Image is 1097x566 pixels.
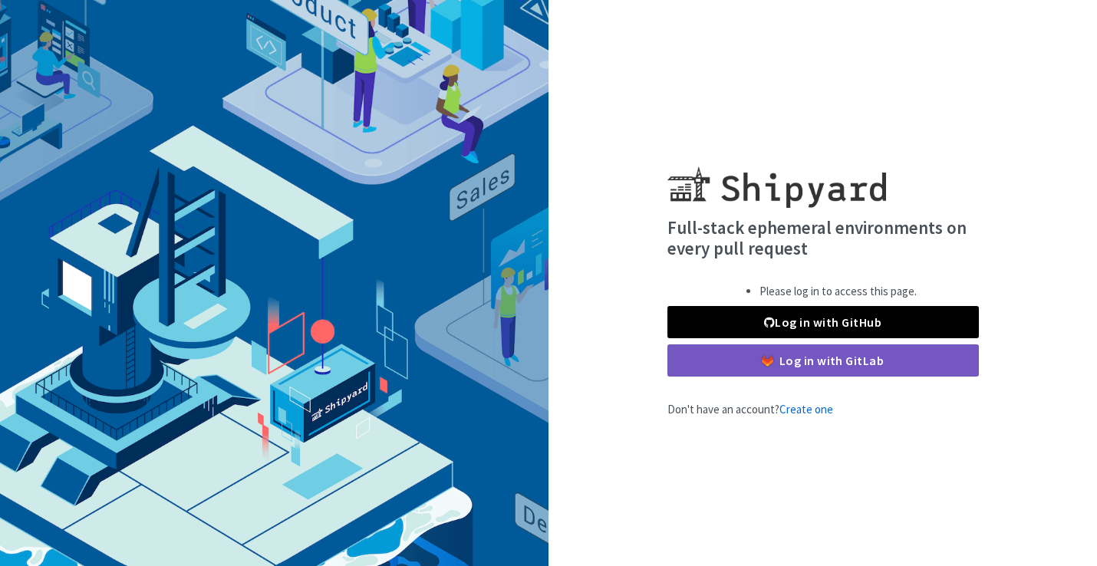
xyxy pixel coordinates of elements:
[762,355,773,367] img: gitlab-color.svg
[779,402,833,416] a: Create one
[667,344,979,377] a: Log in with GitLab
[759,283,917,301] li: Please log in to access this page.
[667,402,833,416] span: Don't have an account?
[667,148,886,208] img: Shipyard logo
[667,306,979,338] a: Log in with GitHub
[667,217,979,259] h4: Full-stack ephemeral environments on every pull request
